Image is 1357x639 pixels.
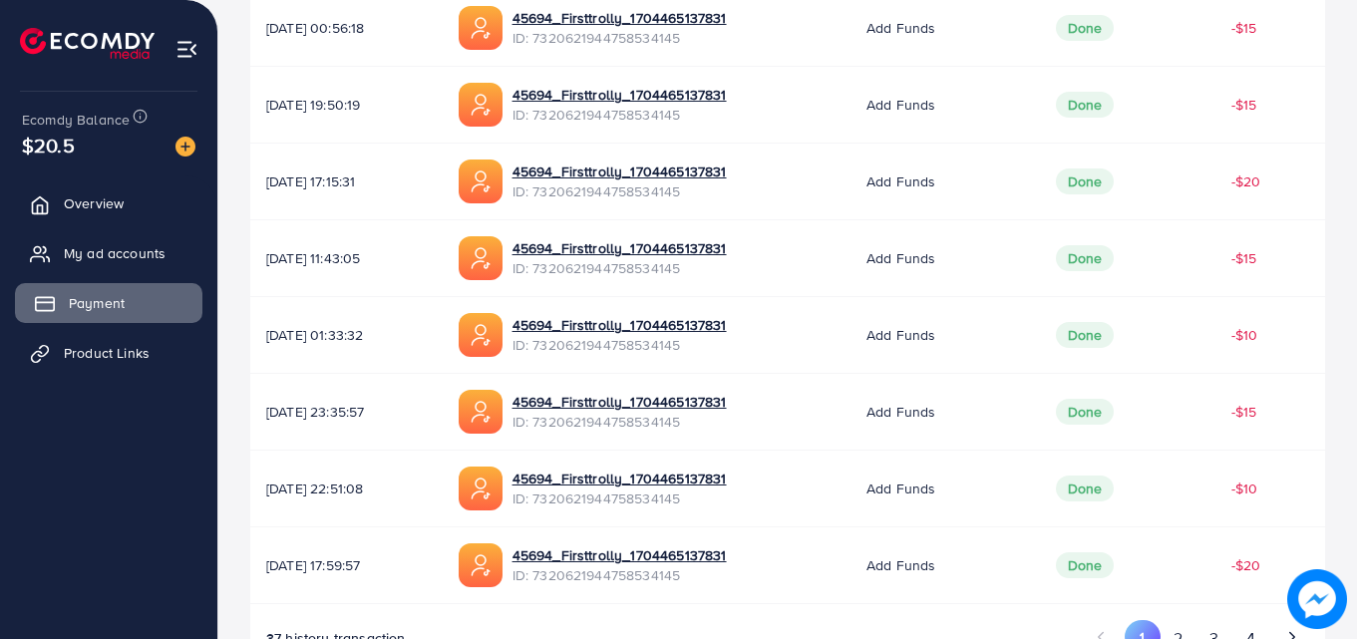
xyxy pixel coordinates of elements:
[512,85,727,105] a: 45694_Firsttrolly_1704465137831
[459,390,503,434] img: ic-ads-acc.e4c84228.svg
[512,335,727,355] span: ID: 7320621944758534145
[15,233,202,273] a: My ad accounts
[866,95,935,115] span: Add funds
[1056,15,1115,41] span: Done
[22,131,75,160] span: $20.5
[1056,245,1115,271] span: Done
[266,325,427,345] span: [DATE] 01:33:32
[22,110,130,130] span: Ecomdy Balance
[866,402,935,422] span: Add funds
[512,105,727,125] span: ID: 7320621944758534145
[512,181,727,201] span: ID: 7320621944758534145
[266,95,427,115] span: [DATE] 19:50:19
[266,402,427,422] span: [DATE] 23:35:57
[866,18,935,38] span: Add funds
[266,18,427,38] span: [DATE] 00:56:18
[175,137,195,157] img: image
[1056,92,1115,118] span: Done
[459,313,503,357] img: ic-ads-acc.e4c84228.svg
[15,283,202,323] a: Payment
[1231,402,1257,422] span: -$15
[1231,95,1257,115] span: -$15
[64,243,166,263] span: My ad accounts
[512,469,727,488] a: 45694_Firsttrolly_1704465137831
[1056,552,1115,578] span: Done
[459,467,503,510] img: ic-ads-acc.e4c84228.svg
[266,479,427,498] span: [DATE] 22:51:08
[20,28,155,59] img: logo
[512,161,727,181] a: 45694_Firsttrolly_1704465137831
[1231,171,1261,191] span: -$20
[266,171,427,191] span: [DATE] 17:15:31
[1287,569,1347,629] img: image
[459,236,503,280] img: ic-ads-acc.e4c84228.svg
[512,488,727,508] span: ID: 7320621944758534145
[459,83,503,127] img: ic-ads-acc.e4c84228.svg
[512,238,727,258] a: 45694_Firsttrolly_1704465137831
[1231,248,1257,268] span: -$15
[64,193,124,213] span: Overview
[459,543,503,587] img: ic-ads-acc.e4c84228.svg
[1231,325,1258,345] span: -$10
[512,258,727,278] span: ID: 7320621944758534145
[69,293,125,313] span: Payment
[1056,322,1115,348] span: Done
[266,555,427,575] span: [DATE] 17:59:57
[866,171,935,191] span: Add funds
[512,565,727,585] span: ID: 7320621944758534145
[1231,479,1258,498] span: -$10
[1231,18,1257,38] span: -$15
[175,38,198,61] img: menu
[512,8,727,28] a: 45694_Firsttrolly_1704465137831
[1231,555,1261,575] span: -$20
[15,333,202,373] a: Product Links
[15,183,202,223] a: Overview
[512,28,727,48] span: ID: 7320621944758534145
[512,545,727,565] a: 45694_Firsttrolly_1704465137831
[512,412,727,432] span: ID: 7320621944758534145
[64,343,150,363] span: Product Links
[266,248,427,268] span: [DATE] 11:43:05
[459,160,503,203] img: ic-ads-acc.e4c84228.svg
[866,479,935,498] span: Add funds
[1056,168,1115,194] span: Done
[512,315,727,335] a: 45694_Firsttrolly_1704465137831
[1056,476,1115,501] span: Done
[866,248,935,268] span: Add funds
[866,555,935,575] span: Add funds
[459,6,503,50] img: ic-ads-acc.e4c84228.svg
[1056,399,1115,425] span: Done
[512,392,727,412] a: 45694_Firsttrolly_1704465137831
[866,325,935,345] span: Add funds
